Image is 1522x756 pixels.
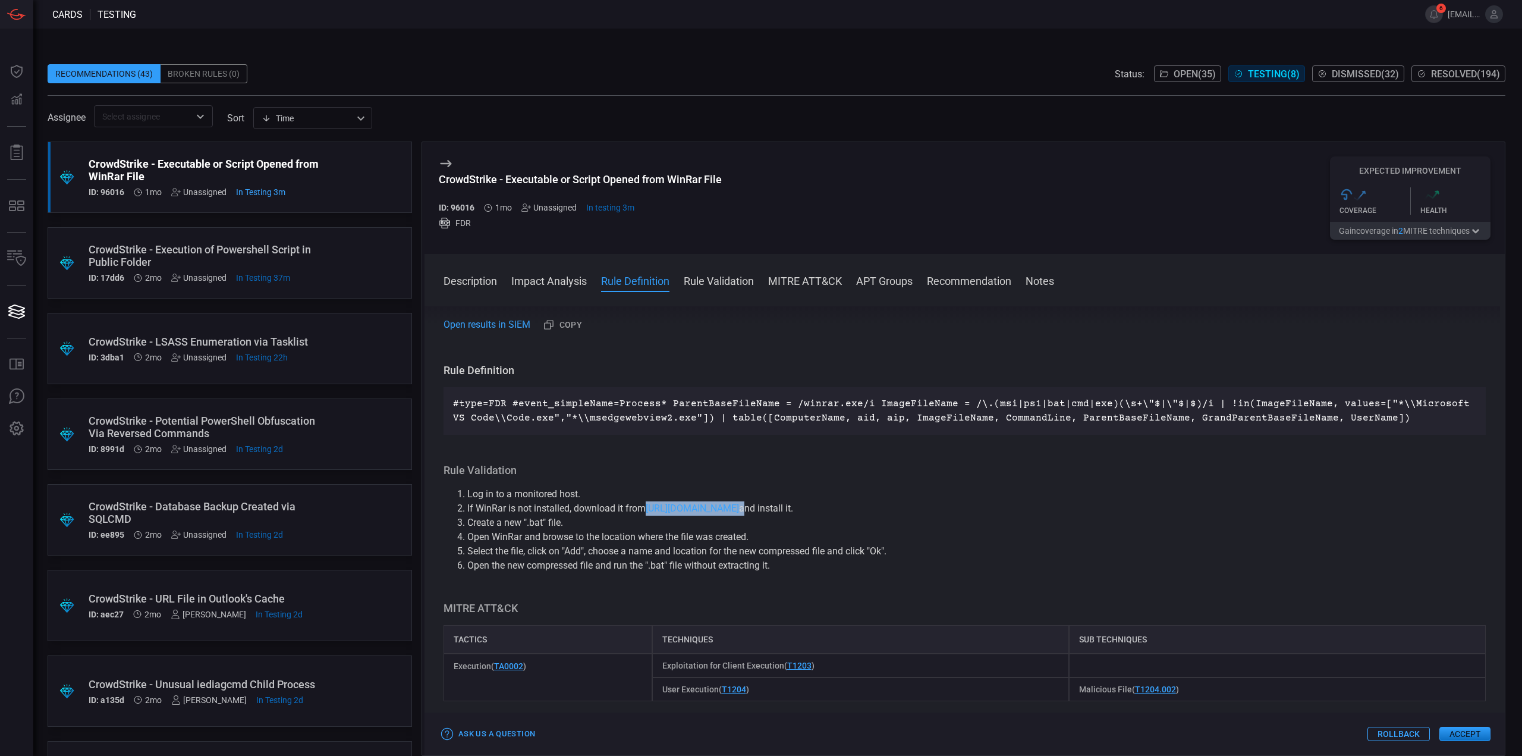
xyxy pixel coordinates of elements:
h5: ID: 8991d [89,444,124,454]
div: Unassigned [171,353,227,362]
button: Ask Us A Question [2,382,31,411]
span: Execution ( ) [454,661,526,671]
span: Aug 12, 2025 11:25 AM [236,530,283,539]
a: Open results in SIEM [444,318,530,332]
span: Resolved ( 194 ) [1431,68,1500,80]
span: Jun 28, 2025 11:17 PM [145,444,162,454]
h5: ID: 3dba1 [89,353,124,362]
div: [PERSON_NAME] [171,610,246,619]
button: Reports [2,139,31,167]
span: Jun 28, 2025 11:17 PM [145,273,162,283]
button: Gaincoverage in2MITRE techniques [1330,222,1490,240]
button: APT Groups [856,273,913,287]
button: Resolved(194) [1411,65,1505,82]
button: 6 [1425,5,1443,23]
button: Testing(8) [1228,65,1305,82]
span: Dismissed ( 32 ) [1332,68,1399,80]
h3: Rule Validation [444,463,1486,478]
input: Select assignee [98,109,190,124]
a: T1204.002 [1135,685,1176,694]
button: Ask Us a Question [439,725,538,744]
span: Jun 15, 2025 1:38 AM [145,530,162,539]
button: Accept [1439,727,1490,741]
span: 2 [1398,226,1403,236]
div: CrowdStrike - URL File in Outlook's Cache [89,592,326,605]
span: Jul 05, 2025 11:47 PM [495,203,512,212]
h5: ID: 17dd6 [89,273,124,283]
div: [PERSON_NAME] [171,695,247,705]
span: Aug 13, 2025 12:39 PM [236,353,288,362]
span: Aug 14, 2025 10:59 AM [586,203,634,212]
div: CrowdStrike - Executable or Script Opened from WinRar File [89,158,326,183]
button: Dashboard [2,57,31,86]
span: Aug 12, 2025 9:44 AM [256,695,303,705]
h5: ID: 96016 [439,203,474,212]
span: Jun 15, 2025 1:38 AM [144,610,161,619]
span: testing [98,9,136,20]
button: MITRE ATT&CK [768,273,842,287]
div: Unassigned [171,273,227,283]
div: Unassigned [521,203,577,212]
button: Preferences [2,415,31,443]
div: FDR [439,217,722,229]
div: Broken Rules (0) [161,64,247,83]
button: Description [444,273,497,287]
span: Jul 05, 2025 11:47 PM [145,187,162,197]
li: Create a new ".bat" file. [467,516,1486,530]
p: #type=FDR #event_simpleName=Process* ParentBaseFileName = /winrar.exe/i ImageFileName = /\.(msi|p... [453,397,1476,425]
button: Rollback [1367,727,1430,741]
div: CrowdStrike - Database Backup Created via SQLCMD [89,500,326,525]
li: Open the new compressed file and run the ".bat" file without extracting it. [467,559,1486,573]
div: Time [262,112,353,124]
a: T1204 [722,685,746,694]
div: CrowdStrike - Unusual iediagcmd Child Process [89,678,326,691]
div: Unassigned [171,444,227,454]
span: Aug 12, 2025 10:20 AM [256,610,303,619]
li: Open WinRar and browse to the location where the file was created. [467,530,1486,544]
span: Status: [1115,68,1144,80]
span: Jun 15, 2025 1:38 AM [145,695,162,705]
button: Dismissed(32) [1312,65,1404,82]
button: Open [192,108,209,125]
div: Coverage [1339,206,1410,215]
a: [URL][DOMAIN_NAME] [646,503,739,514]
li: Select the file, click on "Add", choose a name and location for the new compressed file and click... [467,544,1486,559]
li: Log in to a monitored host. [467,487,1486,501]
a: TA0002 [494,661,523,671]
div: CrowdStrike - LSASS Enumeration via Tasklist [89,335,326,348]
div: Unassigned [171,530,227,539]
button: Recommendation [927,273,1011,287]
span: Aug 12, 2025 12:51 PM [236,444,283,454]
h3: Rule Definition [444,363,1486,378]
span: Jun 28, 2025 11:17 PM [145,353,162,362]
h3: MITRE ATT&CK [444,601,1486,616]
button: MITRE - Detection Posture [2,192,31,220]
h5: ID: ee895 [89,530,124,539]
h5: ID: aec27 [89,610,124,619]
span: Aug 14, 2025 10:26 AM [236,273,290,283]
div: Unassigned [171,187,227,197]
button: Impact Analysis [511,273,587,287]
label: sort [227,112,244,124]
button: Copy [539,315,587,335]
div: CrowdStrike - Potential PowerShell Obfuscation Via Reversed Commands [89,415,326,440]
button: Cards [2,297,31,326]
li: If WinRar is not installed, download it from and install it. [467,501,1486,516]
div: Sub Techniques [1069,625,1486,654]
button: Open(35) [1154,65,1221,82]
a: T1203 [787,661,812,670]
span: Cards [52,9,83,20]
span: Exploitation for Client Execution ( ) [662,661,815,670]
span: Assignee [48,112,86,123]
div: Health [1420,206,1491,215]
span: User Execution ( ) [662,685,749,694]
button: Rule Validation [684,273,754,287]
h5: Expected Improvement [1330,166,1490,175]
button: Inventory [2,244,31,273]
span: Testing ( 8 ) [1248,68,1300,80]
div: Recommendations (43) [48,64,161,83]
h5: ID: 96016 [89,187,124,197]
button: Detections [2,86,31,114]
div: CrowdStrike - Execution of Powershell Script in Public Folder [89,243,326,268]
button: Rule Catalog [2,350,31,379]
